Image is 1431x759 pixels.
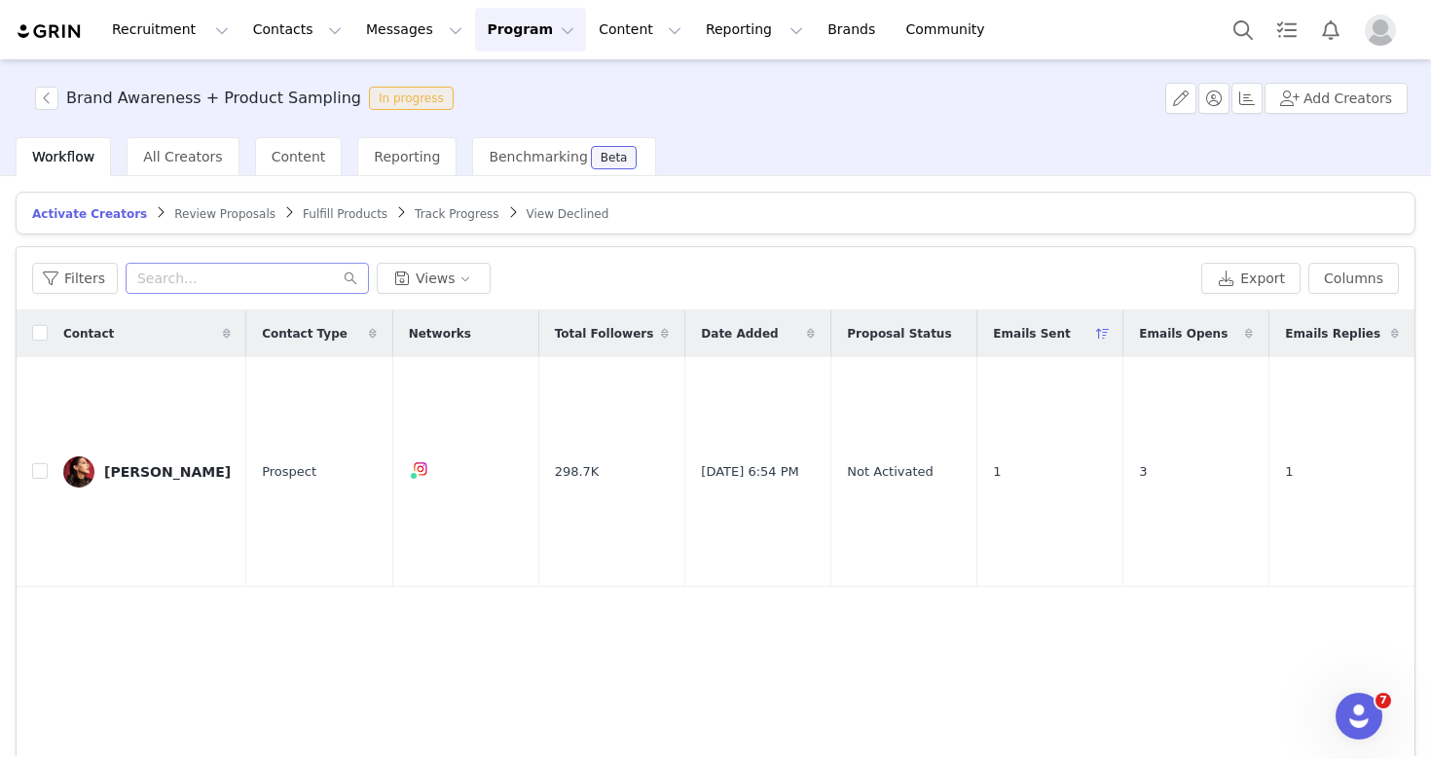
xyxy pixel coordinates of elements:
[1285,325,1380,343] span: Emails Replies
[32,207,147,221] span: Activate Creators
[587,8,693,52] button: Content
[369,87,454,110] span: In progress
[32,149,94,164] span: Workflow
[63,456,94,488] img: 581092f6-22e2-45e9-8893-5fac8dc432d1--s.jpg
[32,263,118,294] button: Filters
[701,325,778,343] span: Date Added
[527,207,609,221] span: View Declined
[374,149,440,164] span: Reporting
[601,152,628,163] div: Beta
[1222,8,1265,52] button: Search
[409,325,471,343] span: Networks
[701,462,798,482] span: [DATE] 6:54 PM
[1201,263,1301,294] button: Export
[415,207,498,221] span: Track Progress
[16,22,84,41] img: grin logo
[1265,83,1408,114] button: Add Creators
[847,325,951,343] span: Proposal Status
[413,461,428,477] img: instagram.svg
[1139,325,1228,343] span: Emails Opens
[35,87,461,110] span: [object Object]
[1139,462,1147,482] span: 3
[100,8,240,52] button: Recruitment
[1353,15,1415,46] button: Profile
[489,149,587,164] span: Benchmarking
[1309,8,1352,52] button: Notifications
[1308,263,1399,294] button: Columns
[104,464,231,480] div: [PERSON_NAME]
[1266,8,1308,52] a: Tasks
[354,8,474,52] button: Messages
[694,8,815,52] button: Reporting
[993,325,1070,343] span: Emails Sent
[555,462,600,482] span: 298.7K
[993,462,1001,482] span: 1
[303,207,387,221] span: Fulfill Products
[1336,693,1382,740] iframe: Intercom live chat
[63,325,114,343] span: Contact
[555,325,654,343] span: Total Followers
[262,325,348,343] span: Contact Type
[262,462,316,482] span: Prospect
[847,462,933,482] span: Not Activated
[377,263,491,294] button: Views
[895,8,1006,52] a: Community
[241,8,353,52] button: Contacts
[63,456,231,488] a: [PERSON_NAME]
[344,271,357,285] i: icon: search
[1376,693,1391,708] span: 7
[66,87,361,110] h3: Brand Awareness + Product Sampling
[1365,15,1396,46] img: placeholder-profile.jpg
[143,149,222,164] span: All Creators
[816,8,893,52] a: Brands
[272,149,326,164] span: Content
[174,207,275,221] span: Review Proposals
[475,8,586,52] button: Program
[126,263,369,294] input: Search...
